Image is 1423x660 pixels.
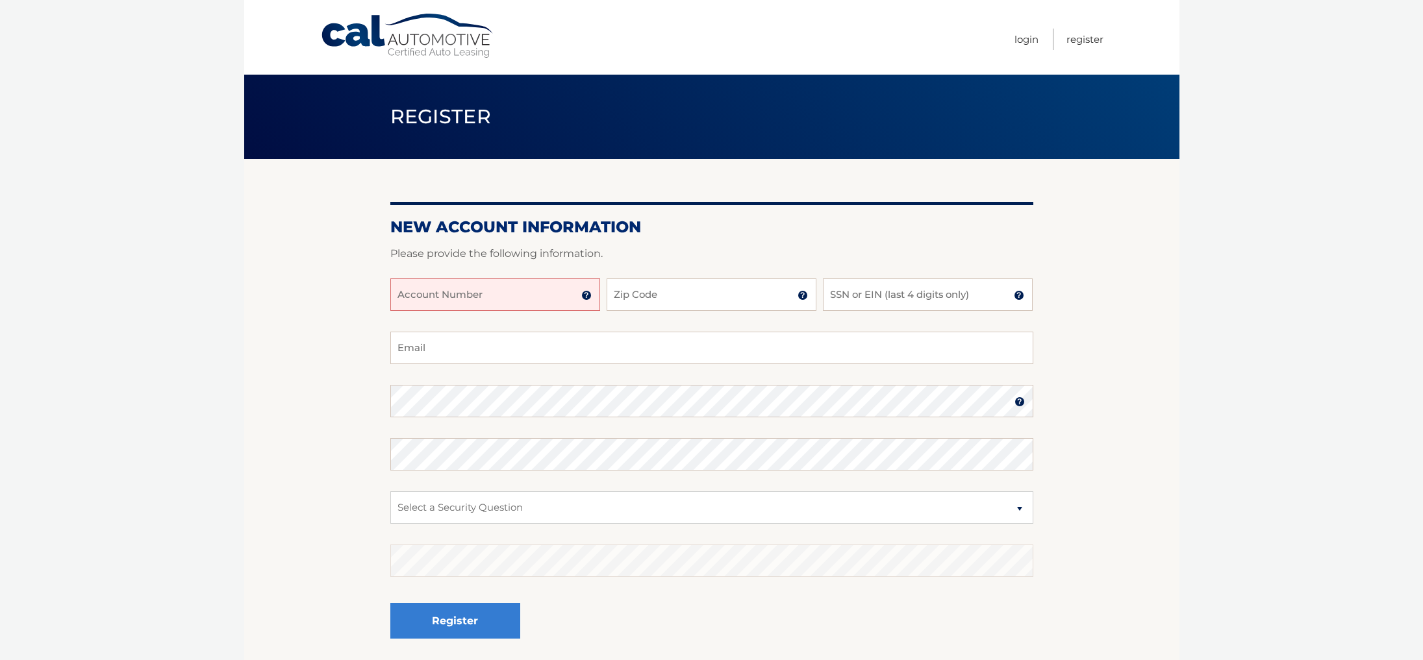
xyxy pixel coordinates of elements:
[1066,29,1103,50] a: Register
[390,104,492,128] span: Register
[1014,29,1039,50] a: Login
[390,245,1033,263] p: Please provide the following information.
[1014,290,1024,300] img: tooltip.svg
[390,278,600,311] input: Account Number
[1014,397,1025,407] img: tooltip.svg
[607,278,816,311] input: Zip Code
[581,290,592,300] img: tooltip.svg
[823,278,1033,311] input: SSN or EIN (last 4 digits only)
[390,217,1033,237] h2: New Account Information
[390,332,1033,364] input: Email
[798,290,808,300] img: tooltip.svg
[390,603,520,639] button: Register
[320,13,496,59] a: Cal Automotive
